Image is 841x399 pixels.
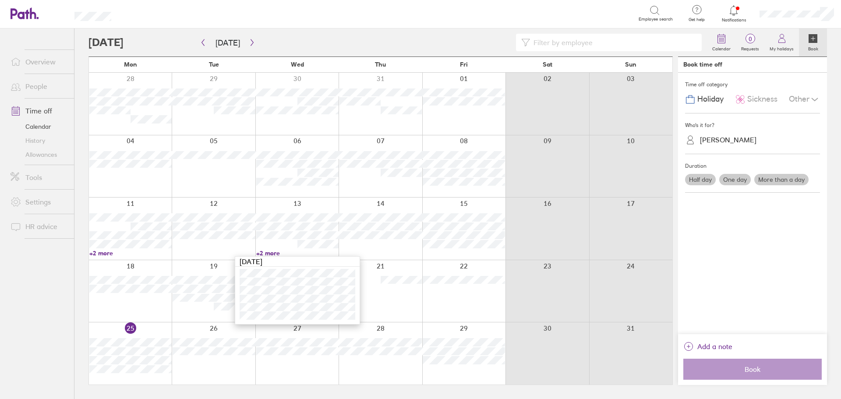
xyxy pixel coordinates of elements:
label: Calendar [707,44,736,52]
span: Tue [209,61,219,68]
input: Filter by employee [530,34,696,51]
span: Employee search [639,17,673,22]
span: Notifications [720,18,748,23]
a: My holidays [764,28,799,56]
span: Book [689,365,816,373]
label: Half day [685,174,716,185]
span: Sun [625,61,636,68]
button: Add a note [683,339,732,353]
a: +2 more [256,249,339,257]
span: 0 [736,35,764,42]
div: Search [135,9,157,17]
a: Calendar [707,28,736,56]
label: Book [803,44,823,52]
a: Allowances [4,148,74,162]
span: Sat [543,61,552,68]
button: Book [683,359,822,380]
label: More than a day [754,174,809,185]
span: Fri [460,61,468,68]
a: 0Requests [736,28,764,56]
label: Requests [736,44,764,52]
a: Notifications [720,4,748,23]
a: Book [799,28,827,56]
a: People [4,78,74,95]
a: History [4,134,74,148]
div: [PERSON_NAME] [700,136,756,144]
div: Duration [685,159,820,173]
span: Wed [291,61,304,68]
a: Calendar [4,120,74,134]
div: Other [789,91,820,108]
div: [DATE] [235,257,360,267]
span: Add a note [697,339,732,353]
span: Mon [124,61,137,68]
span: Holiday [697,95,724,104]
span: Get help [682,17,711,22]
div: Book time off [683,61,722,68]
a: HR advice [4,218,74,235]
span: Sickness [747,95,777,104]
a: Time off [4,102,74,120]
span: Thu [375,61,386,68]
div: Time off category [685,78,820,91]
a: Settings [4,193,74,211]
div: Who's it for? [685,119,820,132]
a: Tools [4,169,74,186]
label: My holidays [764,44,799,52]
a: +2 more [89,249,172,257]
button: [DATE] [208,35,247,50]
a: Overview [4,53,74,71]
label: One day [719,174,751,185]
